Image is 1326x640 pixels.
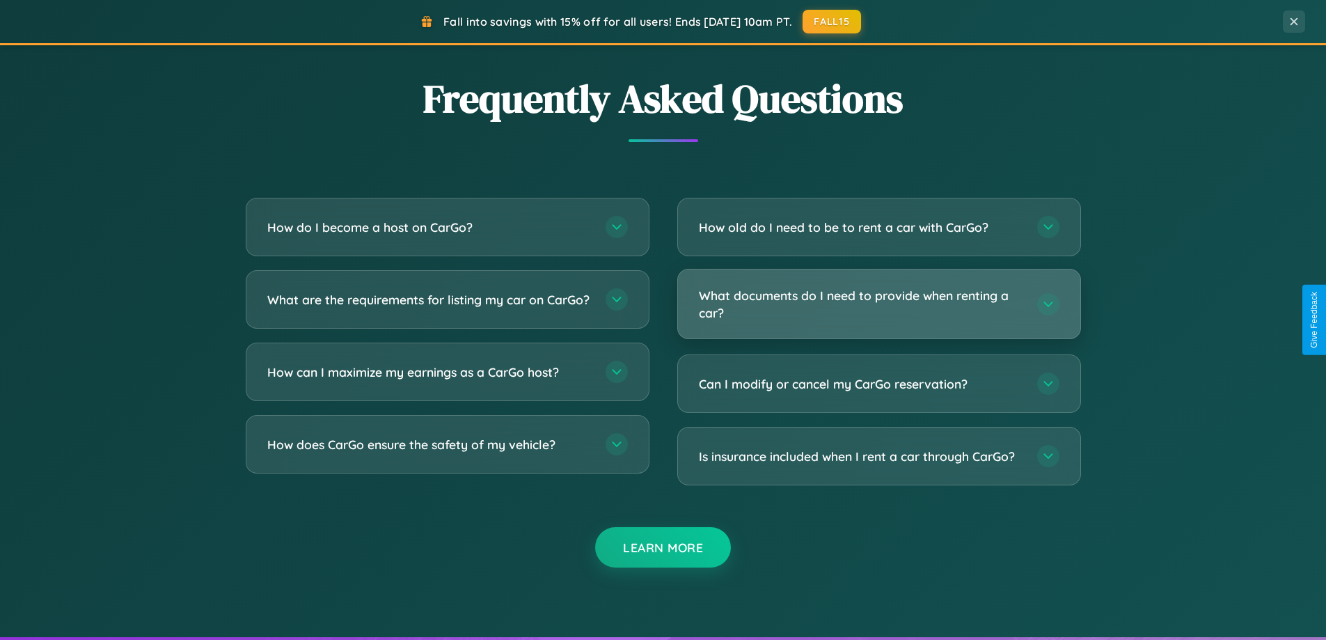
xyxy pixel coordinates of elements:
h3: Can I modify or cancel my CarGo reservation? [699,375,1023,393]
h3: What are the requirements for listing my car on CarGo? [267,291,592,309]
h3: How do I become a host on CarGo? [267,219,592,236]
h3: What documents do I need to provide when renting a car? [699,287,1023,321]
button: Learn More [595,527,731,568]
button: FALL15 [803,10,861,33]
h3: Is insurance included when I rent a car through CarGo? [699,448,1023,465]
span: Fall into savings with 15% off for all users! Ends [DATE] 10am PT. [443,15,792,29]
h3: How old do I need to be to rent a car with CarGo? [699,219,1023,236]
h3: How can I maximize my earnings as a CarGo host? [267,364,592,381]
h3: How does CarGo ensure the safety of my vehicle? [267,436,592,453]
h2: Frequently Asked Questions [246,72,1081,125]
div: Give Feedback [1309,292,1319,348]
